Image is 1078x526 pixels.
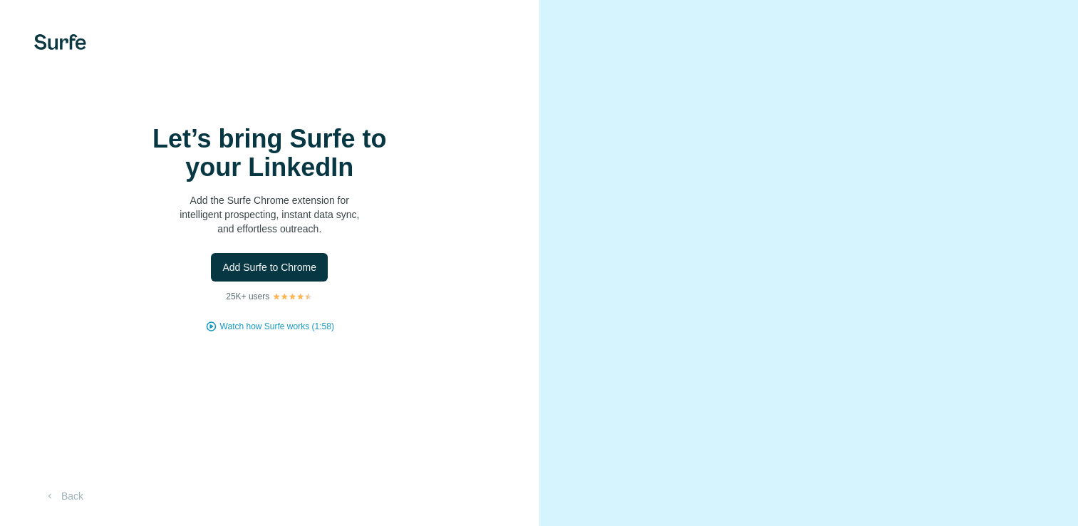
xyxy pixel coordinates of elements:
button: Back [34,483,93,509]
span: Add Surfe to Chrome [222,260,316,274]
p: Add the Surfe Chrome extension for intelligent prospecting, instant data sync, and effortless out... [127,193,412,236]
h1: Let’s bring Surfe to your LinkedIn [127,125,412,182]
button: Add Surfe to Chrome [211,253,328,282]
p: 25K+ users [226,290,269,303]
img: Surfe's logo [34,34,86,50]
button: Watch how Surfe works (1:58) [220,320,334,333]
img: Rating Stars [272,292,313,301]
